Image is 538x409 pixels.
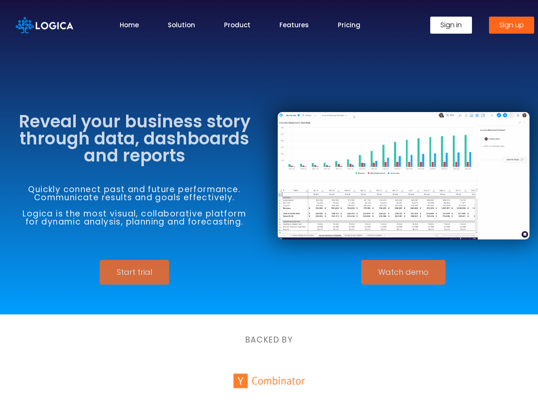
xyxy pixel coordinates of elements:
span: Sign up [499,22,524,29]
a: Logica [16,20,73,29]
a: Product [224,20,250,30]
span: Sign in [440,22,462,29]
a: Sign in [430,17,472,34]
a: Features [279,20,309,30]
a: Watch demo [361,260,446,285]
a: Solution [168,20,195,30]
span: Start trial [117,268,152,276]
span: Watch demo [378,268,429,276]
h6: BACKED BY [39,336,499,344]
h3: Reveal your business story through data, dashboards and reports [9,113,261,164]
a: Home [120,20,139,30]
a: Sign up [489,17,534,34]
h6: Quickly connect past and future performance. Communicate results and goals effectively. Logica is... [9,185,261,226]
img: Logica [16,17,73,33]
a: Start trial [100,260,169,285]
a: Pricing [338,20,360,30]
